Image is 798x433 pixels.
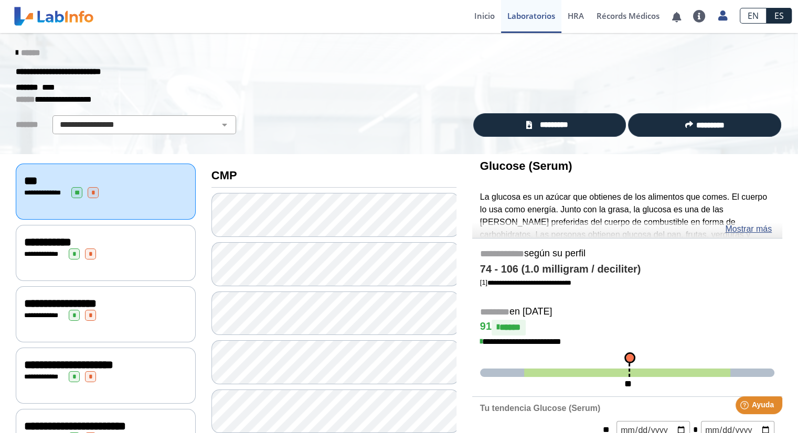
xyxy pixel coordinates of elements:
a: [1] [480,278,571,286]
b: CMP [211,169,237,182]
h5: en [DATE] [480,306,774,318]
span: HRA [568,10,584,21]
h5: según su perfil [480,248,774,260]
a: EN [740,8,767,24]
b: Glucose (Serum) [480,159,572,172]
b: Tu tendencia Glucose (Serum) [480,404,600,413]
iframe: Help widget launcher [705,392,786,421]
a: Mostrar más [725,223,772,235]
p: La glucosa es un azúcar que obtienes de los alimentos que comes. El cuerpo lo usa como energía. J... [480,191,774,278]
a: ES [767,8,792,24]
h4: 74 - 106 (1.0 milligram / deciliter) [480,263,774,276]
h4: 91 [480,320,774,335]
